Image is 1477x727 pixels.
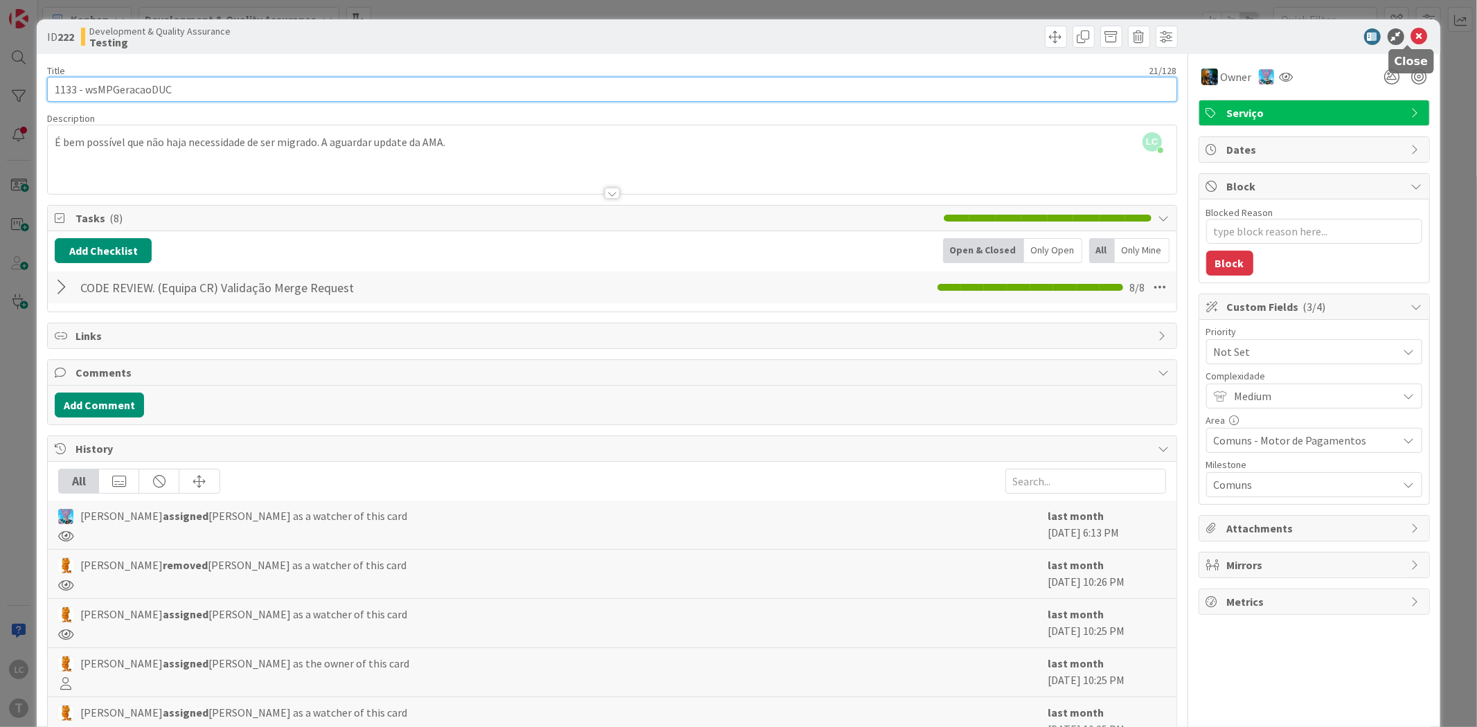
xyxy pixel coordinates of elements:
div: [DATE] 6:13 PM [1048,508,1166,542]
span: [PERSON_NAME] [PERSON_NAME] as the owner of this card [80,655,409,672]
span: 8 / 8 [1130,279,1145,296]
label: Blocked Reason [1206,206,1273,219]
img: JC [1201,69,1218,85]
img: RL [58,607,73,622]
b: last month [1048,558,1104,572]
div: All [1089,238,1115,263]
b: last month [1048,509,1104,523]
span: [PERSON_NAME] [PERSON_NAME] as a watcher of this card [80,704,407,721]
span: [PERSON_NAME] [PERSON_NAME] as a watcher of this card [80,606,407,622]
img: RL [58,706,73,721]
img: RL [58,656,73,672]
span: Dates [1227,141,1404,158]
b: assigned [163,656,208,670]
div: Open & Closed [943,238,1024,263]
span: Serviço [1227,105,1404,121]
span: Comments [75,364,1151,381]
button: Add Comment [55,393,144,418]
div: Area [1206,415,1422,425]
span: Tasks [75,210,936,226]
div: [DATE] 10:25 PM [1048,606,1166,640]
b: last month [1048,656,1104,670]
div: Complexidade [1206,371,1422,381]
b: 222 [57,30,74,44]
span: Description [47,112,95,125]
img: SF [1259,69,1274,84]
span: Comuns [1214,475,1391,494]
b: assigned [163,509,208,523]
div: Priority [1206,327,1422,336]
b: assigned [163,706,208,719]
span: ( 8 ) [109,211,123,225]
span: Medium [1235,386,1391,406]
span: Mirrors [1227,557,1404,573]
span: [PERSON_NAME] [PERSON_NAME] as a watcher of this card [80,508,407,524]
div: Only Open [1024,238,1082,263]
div: All [59,469,99,493]
span: Attachments [1227,520,1404,537]
b: last month [1048,706,1104,719]
h5: Close [1395,55,1429,68]
span: History [75,440,1151,457]
button: Add Checklist [55,238,152,263]
span: Owner [1221,69,1252,85]
button: Block [1206,251,1253,276]
span: ( 3/4 ) [1303,300,1326,314]
span: Development & Quality Assurance [89,26,231,37]
span: Comuns - Motor de Pagamentos [1214,431,1391,450]
p: É bem possível que não haja necessidade de ser migrado. A aguardar update da AMA. [55,134,1169,150]
div: Milestone [1206,460,1422,469]
b: last month [1048,607,1104,621]
b: Testing [89,37,231,48]
input: Search... [1005,469,1166,494]
span: Custom Fields [1227,298,1404,315]
img: RL [58,558,73,573]
img: SF [58,509,73,524]
span: [PERSON_NAME] [PERSON_NAME] as a watcher of this card [80,557,406,573]
div: 21 / 128 [69,64,1176,77]
label: Title [47,64,65,77]
div: Only Mine [1115,238,1170,263]
span: Metrics [1227,593,1404,610]
input: Add Checklist... [75,275,387,300]
b: removed [163,558,208,572]
span: Links [75,327,1151,344]
span: Block [1227,178,1404,195]
div: [DATE] 10:25 PM [1048,655,1166,690]
div: [DATE] 10:26 PM [1048,557,1166,591]
span: LC [1143,132,1162,152]
b: assigned [163,607,208,621]
span: Not Set [1214,342,1391,361]
span: ID [47,28,74,45]
input: type card name here... [47,77,1176,102]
